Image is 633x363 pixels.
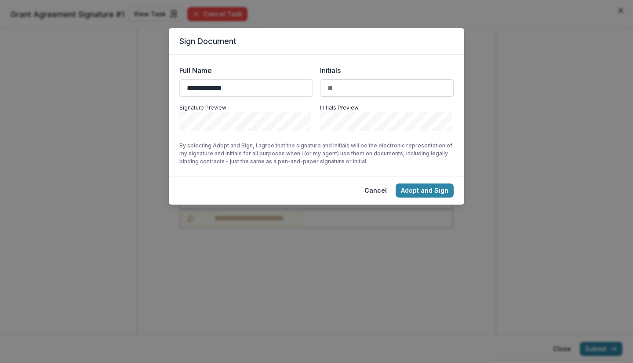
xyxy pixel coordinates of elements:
[179,142,454,165] p: By selecting Adopt and Sign, I agree that the signature and initials will be the electronic repre...
[179,104,313,112] p: Signature Preview
[396,183,454,198] button: Adopt and Sign
[179,65,308,76] label: Full Name
[169,28,464,55] header: Sign Document
[320,104,454,112] p: Initials Preview
[320,65,448,76] label: Initials
[359,183,392,198] button: Cancel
